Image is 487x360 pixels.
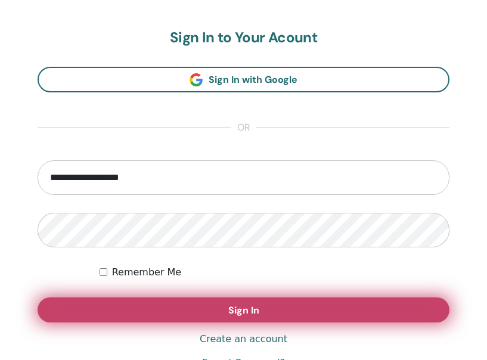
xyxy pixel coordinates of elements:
[112,265,182,280] label: Remember Me
[38,67,449,92] a: Sign In with Google
[209,73,297,86] span: Sign In with Google
[100,265,449,280] div: Keep me authenticated indefinitely or until I manually logout
[38,297,449,322] button: Sign In
[200,332,287,346] a: Create an account
[38,29,449,46] h2: Sign In to Your Acount
[231,121,256,135] span: or
[228,304,259,316] span: Sign In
